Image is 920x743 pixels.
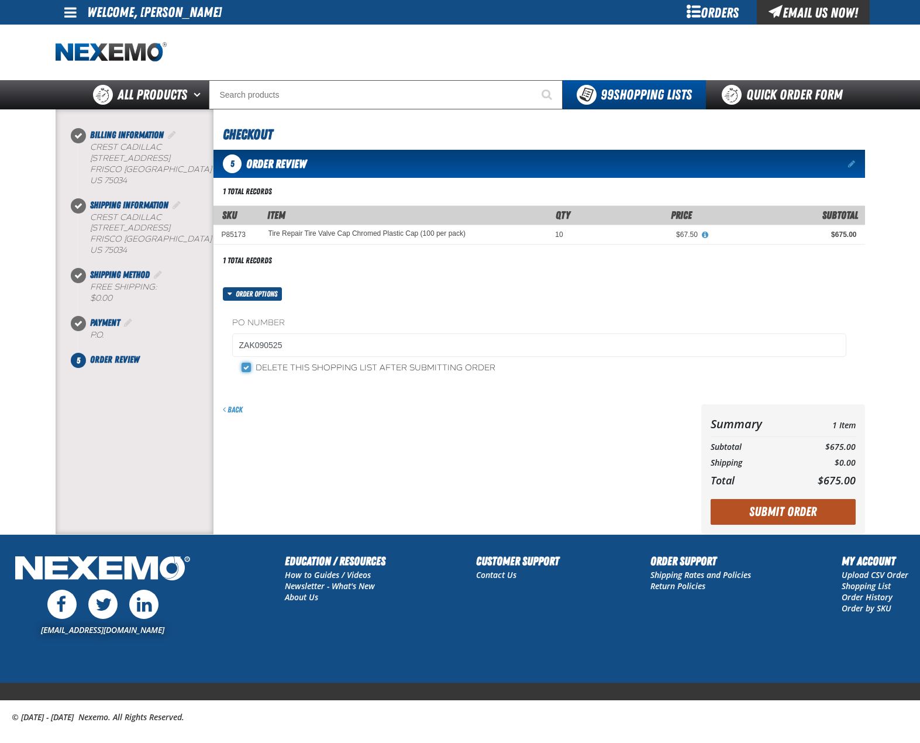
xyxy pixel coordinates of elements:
a: Order by SKU [842,603,891,614]
a: Quick Order Form [706,80,864,109]
span: FRISCO [90,164,122,174]
span: $675.00 [818,473,856,487]
th: Summary [711,414,794,434]
div: 1 total records [223,186,272,197]
button: Submit Order [711,499,856,525]
span: Item [267,209,285,221]
h2: Education / Resources [285,552,385,570]
h2: My Account [842,552,908,570]
li: Billing Information. Step 1 of 5. Completed [78,128,213,198]
a: Edit Billing Information [166,129,178,140]
span: Shipping Method [90,269,150,280]
th: Total [711,471,794,490]
li: Payment. Step 4 of 5. Completed [78,316,213,353]
div: Free Shipping: [90,282,213,304]
nav: Checkout steps. Current step is Order Review. Step 5 of 5 [70,128,213,367]
span: Order options [236,287,282,301]
span: All Products [118,84,187,105]
label: Delete this shopping list after submitting order [242,363,495,374]
input: Delete this shopping list after submitting order [242,363,251,372]
strong: $0.00 [90,293,112,303]
li: Shipping Method. Step 3 of 5. Completed [78,268,213,316]
a: Upload CSV Order [842,569,908,580]
a: Newsletter - What's New [285,580,375,591]
li: Shipping Information. Step 2 of 5. Completed [78,198,213,269]
h2: Customer Support [476,552,559,570]
a: About Us [285,591,318,603]
span: Price [671,209,692,221]
a: Shipping Rates and Policies [650,569,751,580]
span: 10 [555,231,563,239]
div: P.O. [90,330,213,341]
a: Edit Shipping Information [171,199,182,211]
input: Search [209,80,563,109]
div: $675.00 [714,230,857,239]
a: Edit Shipping Method [152,269,164,280]
a: How to Guides / Videos [285,569,371,580]
span: [STREET_ADDRESS] [90,223,170,233]
button: You have 99 Shopping Lists. Open to view details [563,80,706,109]
td: P85173 [213,225,260,245]
span: [GEOGRAPHIC_DATA] [124,164,212,174]
span: Billing Information [90,129,164,140]
h2: Order Support [650,552,751,570]
span: Shopping Lists [601,87,692,103]
span: Payment [90,317,120,328]
span: Order Review [90,354,139,365]
span: Checkout [223,126,273,143]
a: Home [56,42,167,63]
span: Shipping Information [90,199,168,211]
a: Contact Us [476,569,516,580]
span: Crest Cadillac [90,212,161,222]
td: $0.00 [794,455,855,471]
a: SKU [222,209,237,221]
a: Edit Payment [122,317,134,328]
a: Edit items [848,160,857,168]
a: Back [223,405,243,414]
bdo: 75034 [104,245,127,255]
button: Start Searching [533,80,563,109]
bdo: 75034 [104,176,127,185]
a: Order History [842,591,893,603]
th: Shipping [711,455,794,471]
li: Order Review. Step 5 of 5. Not Completed [78,353,213,367]
label: PO Number [232,318,846,329]
a: Return Policies [650,580,705,591]
td: 1 Item [794,414,855,434]
a: [EMAIL_ADDRESS][DOMAIN_NAME] [41,624,164,635]
span: 5 [223,154,242,173]
a: Tire Repair Tire Valve Cap Chromed Plastic Cap (100 per pack) [268,230,466,238]
button: View All Prices for Tire Repair Tire Valve Cap Chromed Plastic Cap (100 per pack) [698,230,713,240]
span: Qty [556,209,570,221]
strong: 99 [601,87,614,103]
td: $675.00 [794,439,855,455]
button: Order options [223,287,282,301]
span: Subtotal [822,209,858,221]
div: 1 total records [223,255,272,266]
a: Shopping List [842,580,891,591]
span: FRISCO [90,234,122,244]
span: Crest Cadillac [90,142,161,152]
div: $67.50 [580,230,698,239]
span: US [90,176,102,185]
span: [GEOGRAPHIC_DATA] [124,234,212,244]
span: 5 [71,353,86,368]
img: Nexemo Logo [12,552,194,587]
span: US [90,245,102,255]
th: Subtotal [711,439,794,455]
span: Order Review [246,157,306,171]
span: [STREET_ADDRESS] [90,153,170,163]
img: Nexemo logo [56,42,167,63]
button: Open All Products pages [189,80,209,109]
